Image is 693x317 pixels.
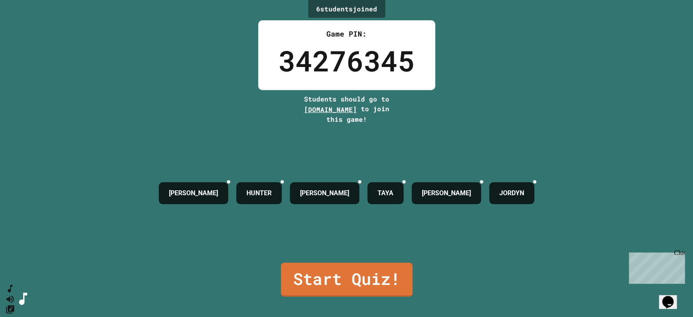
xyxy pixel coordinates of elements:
a: Start Quiz! [281,263,412,297]
h4: [PERSON_NAME] [169,188,218,198]
div: Chat with us now!Close [3,3,56,52]
button: SpeedDial basic example [5,284,15,294]
div: 34276345 [278,39,415,82]
span: [DOMAIN_NAME] [304,105,357,114]
button: Change Music [5,304,15,314]
iframe: chat widget [659,285,685,309]
h4: HUNTER [246,188,272,198]
h4: JORDYN [499,188,524,198]
div: Game PIN: [278,28,415,39]
iframe: chat widget [626,249,685,284]
div: Students should go to to join this game! [296,94,397,124]
h4: [PERSON_NAME] [300,188,349,198]
h4: TAYA [378,188,393,198]
button: Mute music [5,294,15,304]
h4: [PERSON_NAME] [422,188,471,198]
